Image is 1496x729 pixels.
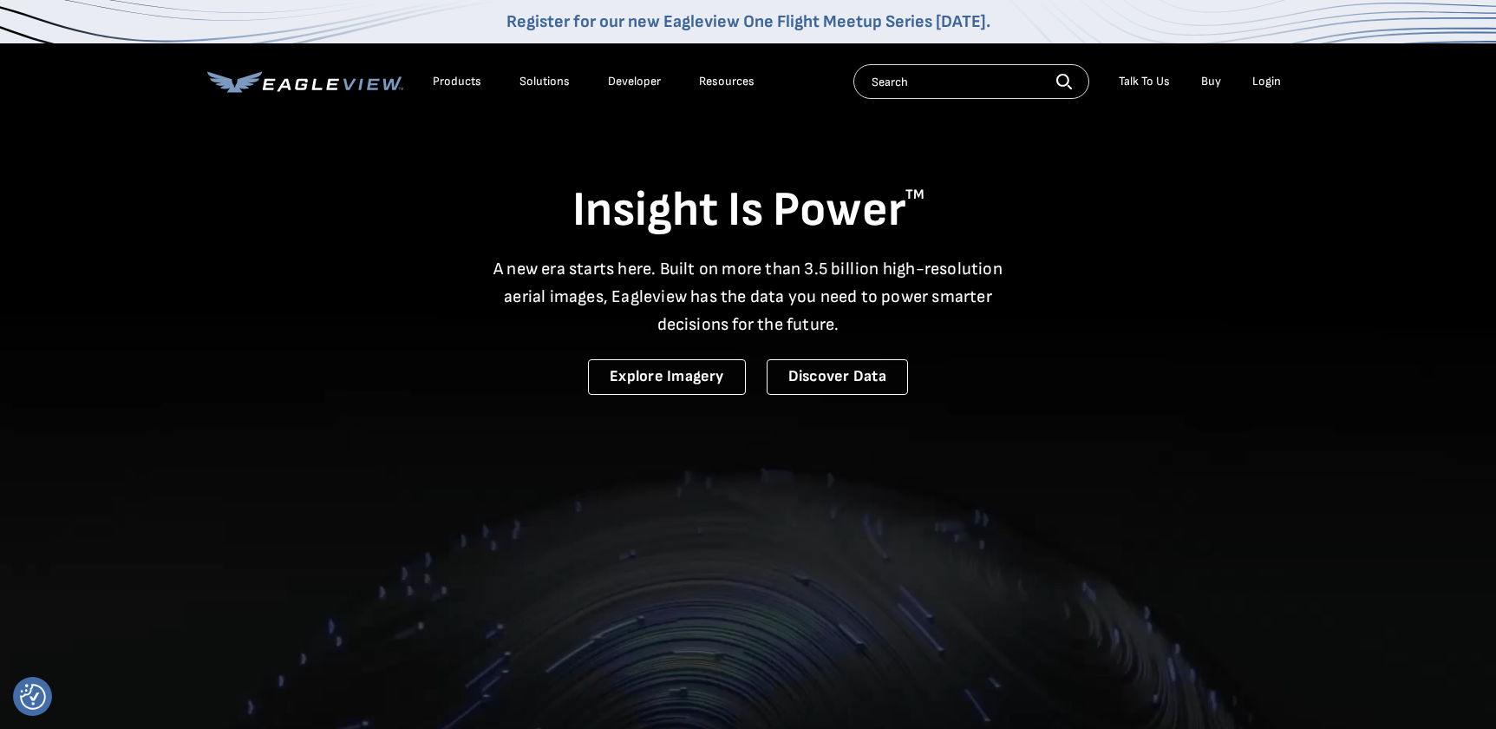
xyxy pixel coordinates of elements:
a: Explore Imagery [588,359,746,395]
img: Revisit consent button [20,684,46,710]
input: Search [853,64,1089,99]
p: A new era starts here. Built on more than 3.5 billion high-resolution aerial images, Eagleview ha... [483,255,1014,338]
div: Resources [699,74,755,89]
a: Developer [608,74,661,89]
a: Buy [1201,74,1221,89]
button: Consent Preferences [20,684,46,710]
sup: TM [905,187,924,203]
h1: Insight Is Power [207,181,1290,241]
div: Login [1252,74,1281,89]
div: Solutions [519,74,570,89]
a: Register for our new Eagleview One Flight Meetup Series [DATE]. [506,11,990,32]
div: Talk To Us [1119,74,1170,89]
div: Products [433,74,481,89]
a: Discover Data [767,359,908,395]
